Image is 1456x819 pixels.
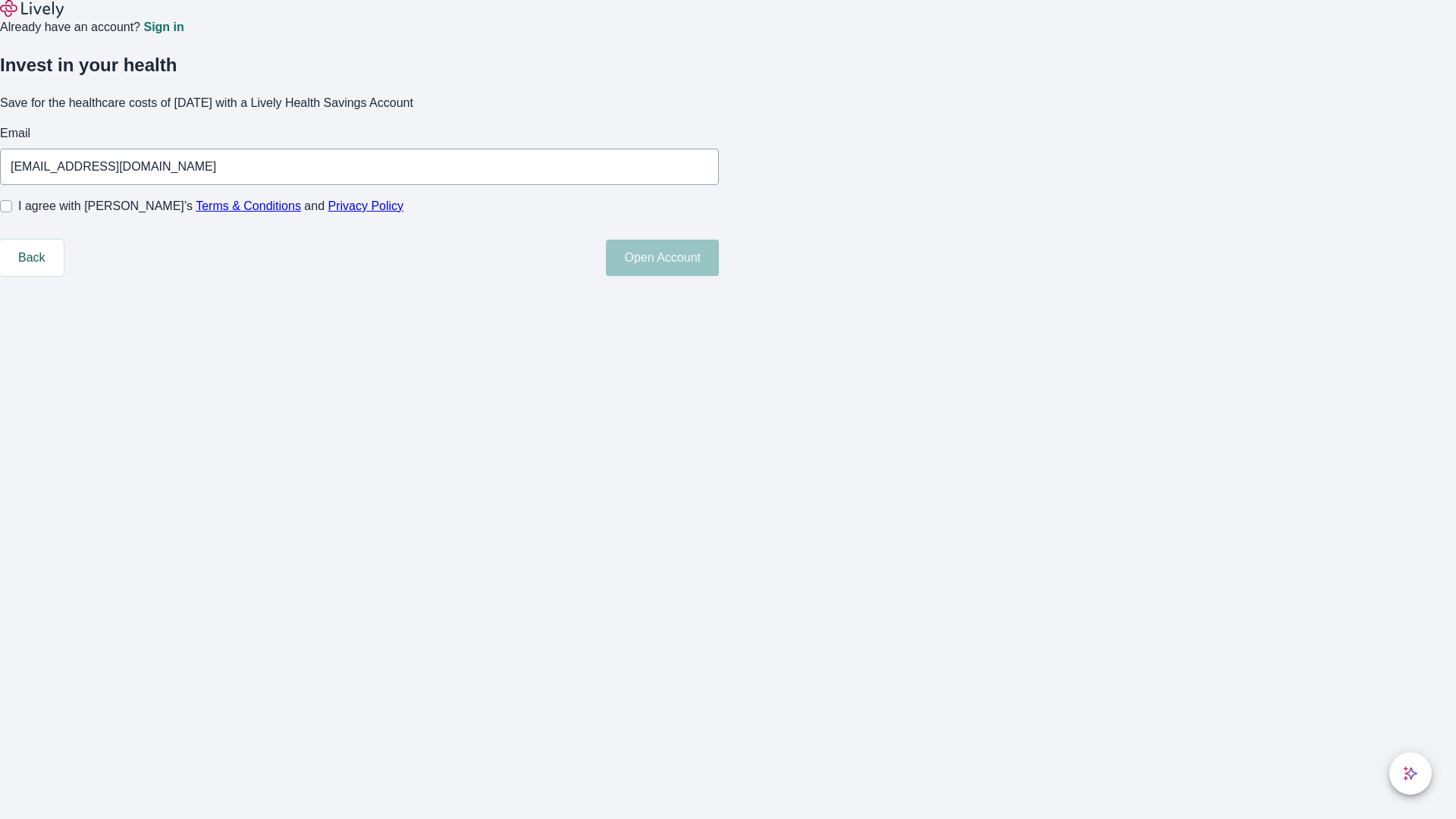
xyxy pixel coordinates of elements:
button: chat [1389,752,1432,795]
span: I agree with [PERSON_NAME]’s and [18,197,403,215]
a: Terms & Conditions [196,199,301,212]
a: Sign in [143,21,184,33]
a: Privacy Policy [328,199,404,212]
svg: Lively AI Assistant [1403,766,1418,781]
